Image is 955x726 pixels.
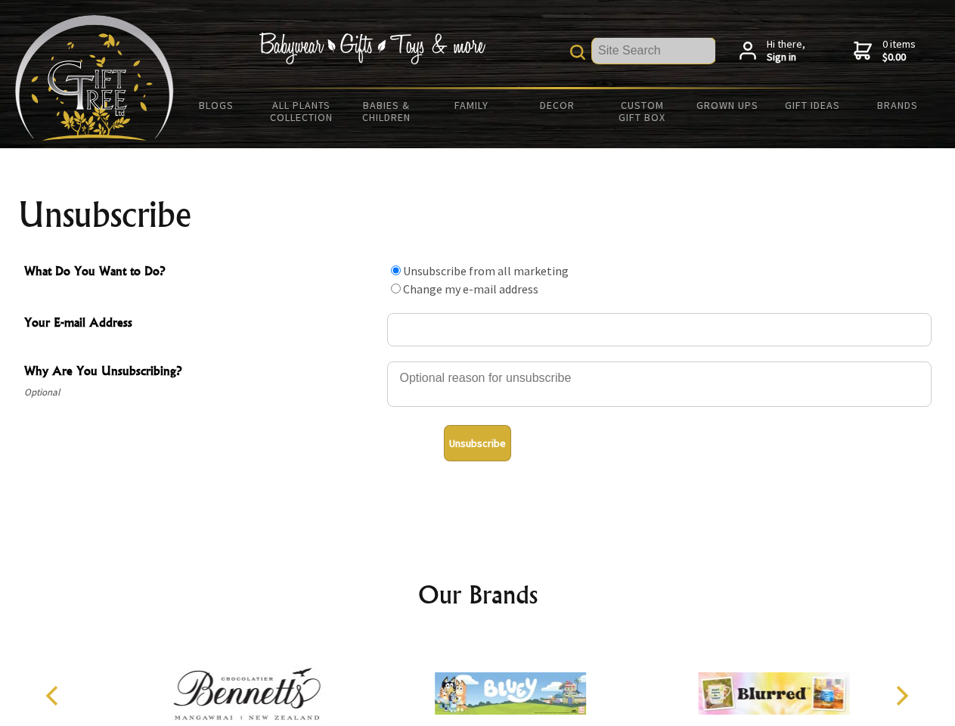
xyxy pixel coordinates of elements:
strong: Sign in [767,51,805,64]
label: Change my e-mail address [403,281,538,296]
img: Babywear - Gifts - Toys & more [259,33,485,64]
a: All Plants Collection [259,89,345,133]
label: Unsubscribe from all marketing [403,263,569,278]
span: Hi there, [767,38,805,64]
span: Your E-mail Address [24,313,380,335]
input: Site Search [592,38,715,64]
input: What Do You Want to Do? [391,265,401,275]
a: Brands [855,89,941,121]
a: Babies & Children [344,89,429,133]
a: 0 items$0.00 [854,38,916,64]
input: What Do You Want to Do? [391,284,401,293]
button: Next [885,679,918,712]
h2: Our Brands [30,576,926,613]
a: Custom Gift Box [600,89,685,133]
a: BLOGS [174,89,259,121]
a: Family [429,89,515,121]
button: Previous [38,679,71,712]
img: Babyware - Gifts - Toys and more... [15,15,174,141]
h1: Unsubscribe [18,197,938,233]
strong: $0.00 [882,51,916,64]
span: What Do You Want to Do? [24,262,380,284]
span: Why Are You Unsubscribing? [24,361,380,383]
a: Decor [514,89,600,121]
input: Your E-mail Address [387,313,932,346]
textarea: Why Are You Unsubscribing? [387,361,932,407]
span: Optional [24,383,380,402]
img: product search [570,45,585,60]
button: Unsubscribe [444,425,511,461]
a: Grown Ups [684,89,770,121]
a: Hi there,Sign in [740,38,805,64]
span: 0 items [882,37,916,64]
a: Gift Ideas [770,89,855,121]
